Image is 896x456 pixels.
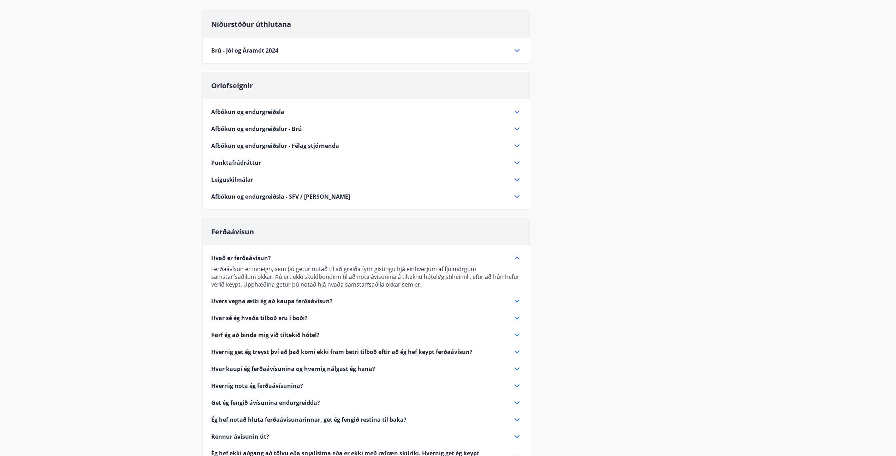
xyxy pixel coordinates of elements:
p: Ferðaávísun er inneign, sem þú getur notað til að greiða fyrir gistingu hjá einhverjum af fjölmör... [211,265,521,288]
span: Hvers vegna ætti ég að kaupa ferðaávísun? [211,297,333,305]
span: Afbókun og endurgreiðslur - Félag stjórnenda [211,142,339,150]
div: Get ég fengið ávísunina endurgreidda? [211,398,521,407]
div: Rennur ávísunin út? [211,432,521,441]
span: Afbókun og endurgreiðslur - Brú [211,125,302,133]
div: Ég hef notað hluta ferðaávísunarinnar, get ég fengið restina til baka? [211,415,521,424]
div: Hvar kaupi ég ferðaávísunina og hvernig nálgast ég hana? [211,365,521,373]
span: Leiguskilmálar [211,176,253,184]
span: Punktafrádráttur [211,159,261,167]
div: Afbókun og endurgreiðslur - Brú [211,125,521,133]
div: Punktafrádráttur [211,158,521,167]
div: Afbókun og endurgreiðslur - Félag stjórnenda [211,142,521,150]
div: Hvað er ferðaávísun? [211,262,521,288]
span: Get ég fengið ávísunina endurgreidda? [211,399,320,407]
div: Hvernig nota ég ferðaávísunina? [211,382,521,390]
span: Hvernig nota ég ferðaávísunina? [211,382,303,390]
span: Afbókun og endurgreiðsla - SFV / [PERSON_NAME] [211,193,350,200]
div: Hvernig get ég treyst því að það komi ekki fram betri tilboð eftir að ég hef keypt ferðaávísun? [211,348,521,356]
span: Ferðaávísun [211,227,254,236]
div: Afbókun og endurgreiðsla - SFV / [PERSON_NAME] [211,192,521,201]
span: Ég hef notað hluta ferðaávísunarinnar, get ég fengið restina til baka? [211,416,407,424]
span: Þarf ég að binda mig við tiltekið hótel? [211,331,320,339]
div: Þarf ég að binda mig við tiltekið hótel? [211,331,521,339]
span: Hvar sé ég hvaða tilboð eru í boði? [211,314,308,322]
span: Hvernig get ég treyst því að það komi ekki fram betri tilboð eftir að ég hef keypt ferðaávísun? [211,348,473,356]
div: Hvar sé ég hvaða tilboð eru í boði? [211,314,521,322]
span: Orlofseignir [211,81,253,90]
div: Hvað er ferðaávísun? [211,254,521,262]
div: Leiguskilmálar [211,175,521,184]
span: Hvað er ferðaávísun? [211,254,271,262]
div: Afbókun og endurgreiðsla [211,108,521,116]
div: Brú - Jól og Áramót 2024 [211,46,521,55]
div: Hvers vegna ætti ég að kaupa ferðaávísun? [211,297,521,305]
span: Niðurstöður úthlutana [211,19,291,29]
span: Rennur ávísunin út? [211,433,269,440]
span: Brú - Jól og Áramót 2024 [211,47,278,54]
span: Afbókun og endurgreiðsla [211,108,284,116]
span: Hvar kaupi ég ferðaávísunina og hvernig nálgast ég hana? [211,365,375,373]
